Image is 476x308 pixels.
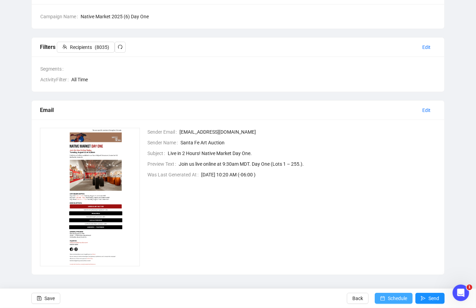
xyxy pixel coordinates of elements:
[417,42,436,53] button: Edit
[415,293,445,304] button: Send
[40,128,140,266] img: 1754966586726-LP6iOUxaP9icQnY8.png
[179,160,436,168] span: Join us live online at 9:30am MDT. Day One (Lots 1 – 255.).
[148,160,179,168] span: Preview Text
[148,139,181,146] span: Sender Name
[428,289,439,308] span: Send
[352,289,363,308] span: Back
[148,171,201,178] span: Was Last Generated At
[57,42,115,53] button: Recipients(8035)
[388,289,407,308] span: Schedule
[180,128,436,136] span: [EMAIL_ADDRESS][DOMAIN_NAME]
[467,285,472,290] span: 1
[40,44,126,50] span: Filters
[201,171,436,178] span: [DATE] 10:20 AM (-06:00 )
[375,293,413,304] button: Schedule
[95,43,109,51] span: ( 8035 )
[37,296,42,301] span: save
[40,106,417,114] div: Email
[417,105,436,116] button: Edit
[421,296,426,301] span: send
[81,13,436,20] span: Native Market 2025 (6) Day One
[40,13,81,20] span: Campaign Name
[118,44,123,49] span: redo
[44,289,55,308] span: Save
[380,296,385,301] span: calendar
[31,293,60,304] button: Save
[71,76,436,83] span: All Time
[40,65,66,73] span: Segments
[422,106,431,114] span: Edit
[422,43,431,51] span: Edit
[168,150,436,157] span: Live in 2 Hours! Native Market Day One.
[453,285,469,301] iframe: Intercom live chat
[70,43,92,51] span: Recipients
[181,139,436,146] span: Santa Fe Art Auction
[148,150,168,157] span: Subject
[148,128,180,136] span: Sender Email
[347,293,369,304] button: Back
[40,76,71,83] span: ActivityFilter
[62,44,67,49] span: team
